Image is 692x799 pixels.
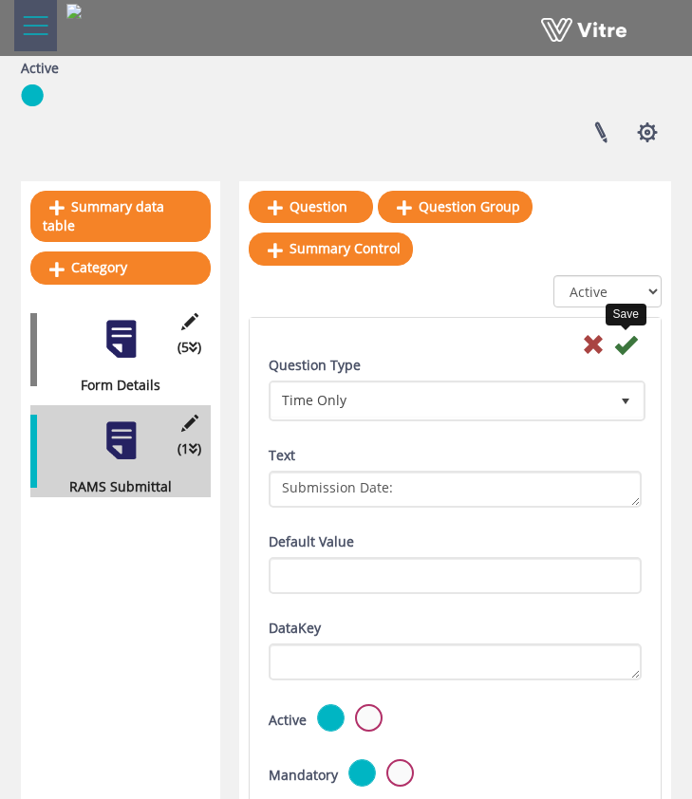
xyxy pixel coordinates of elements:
img: yes [21,84,44,107]
a: Summary data table [30,191,211,242]
label: Text [269,445,295,466]
label: Active [21,58,59,79]
img: 145bab0d-ac9d-4db8-abe7-48df42b8fa0a.png [66,4,82,19]
a: Question [249,191,373,223]
span: select [608,383,643,418]
div: RAMS Submittal [30,476,196,497]
span: (1 ) [178,438,201,459]
div: Save [606,304,646,325]
a: Category [30,251,211,284]
label: Mandatory [269,765,338,786]
label: Default Value [269,531,354,552]
span: Time Only [271,383,608,418]
label: Active [269,710,307,731]
label: Question Type [269,355,361,376]
div: Form Details [30,375,196,396]
label: DataKey [269,618,321,639]
a: Question Group [378,191,533,223]
a: Summary Control [249,232,413,265]
span: (5 ) [178,337,201,358]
